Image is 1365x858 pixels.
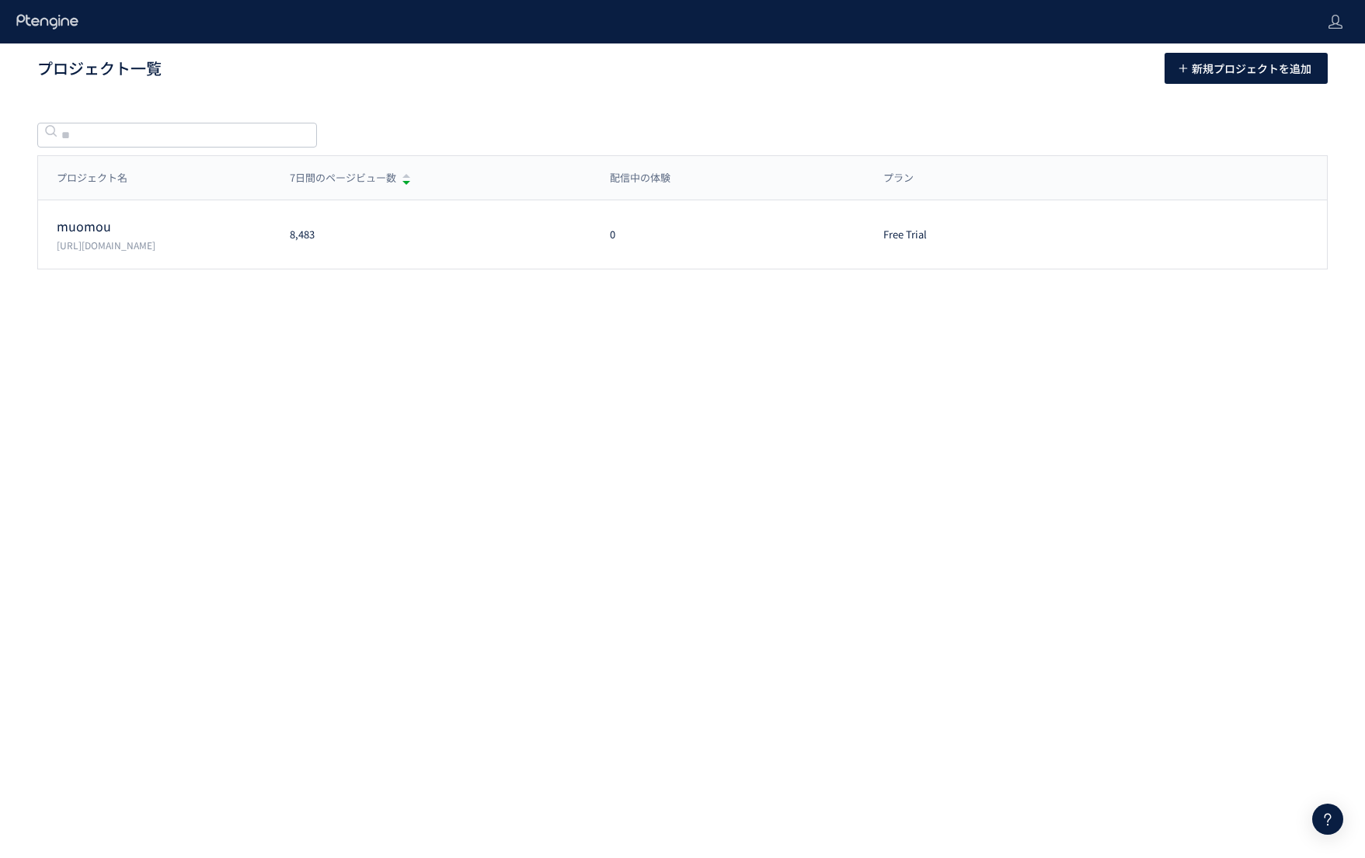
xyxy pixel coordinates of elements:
[610,171,670,186] span: 配信中の体験
[1165,53,1328,84] button: 新規プロジェクトを追加
[865,228,1095,242] div: Free Trial
[57,217,271,235] p: muomou
[57,238,271,252] p: https://muo-mou.com/
[883,171,914,186] span: プラン
[37,57,1130,80] h1: プロジェクト一覧
[591,228,865,242] div: 0
[271,228,591,242] div: 8,483
[57,171,127,186] span: プロジェクト名
[290,171,396,186] span: 7日間のページビュー数
[1192,53,1311,84] span: 新規プロジェクトを追加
